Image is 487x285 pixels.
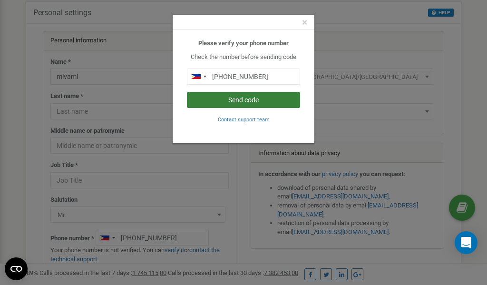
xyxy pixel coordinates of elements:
div: Open Intercom Messenger [455,231,477,254]
div: Telephone country code [187,69,209,84]
button: Close [302,18,307,28]
button: Open CMP widget [5,257,28,280]
b: Please verify your phone number [198,39,289,47]
a: Contact support team [218,116,270,123]
span: × [302,17,307,28]
p: Check the number before sending code [187,53,300,62]
small: Contact support team [218,117,270,123]
button: Send code [187,92,300,108]
input: 0905 123 4567 [187,69,300,85]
